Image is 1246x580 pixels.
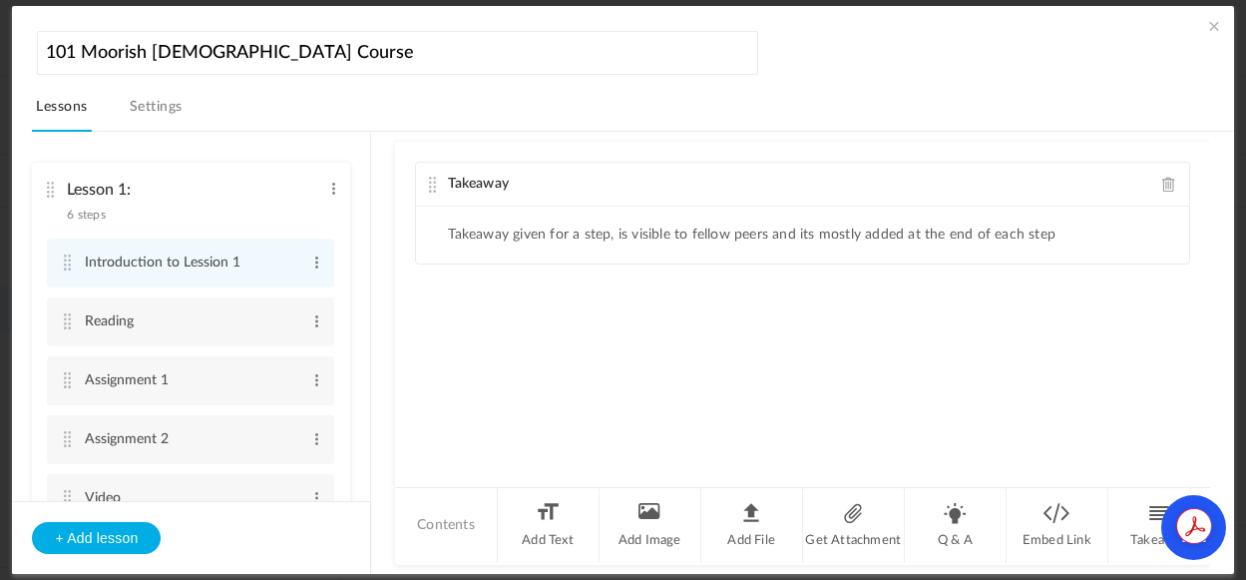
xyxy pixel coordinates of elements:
[448,177,509,191] span: Takeaway
[395,488,497,563] li: Contents
[67,209,105,221] span: 6 steps
[803,488,905,563] li: Get Attachment
[701,488,803,563] li: Add File
[126,94,187,132] a: Settings
[1108,488,1210,563] li: Takeaway
[448,227,1055,244] li: Takeaway given for a step, is visible to fellow peers and its mostly added at the end of each step
[905,488,1007,563] li: Q & A
[32,94,91,132] a: Lessons
[1007,488,1108,563] li: Embed Link
[498,488,600,563] li: Add Text
[32,522,161,554] button: + Add lesson
[600,488,701,563] li: Add Image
